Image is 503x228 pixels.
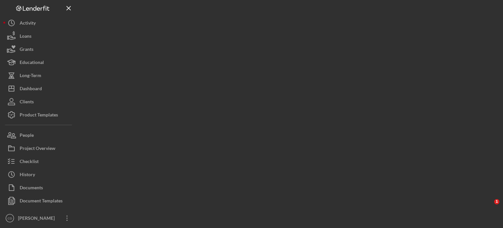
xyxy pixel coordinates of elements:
span: 1 [494,199,499,204]
div: Document Templates [20,194,63,209]
div: Dashboard [20,82,42,97]
div: Loans [20,30,31,44]
button: History [3,168,75,181]
button: Clients [3,95,75,108]
div: Clients [20,95,34,110]
div: Checklist [20,155,39,170]
button: CD[PERSON_NAME] [3,212,75,225]
div: Documents [20,181,43,196]
div: Project Overview [20,142,55,156]
div: Long-Term [20,69,41,84]
div: Product Templates [20,108,58,123]
button: Loans [3,30,75,43]
button: Grants [3,43,75,56]
button: Checklist [3,155,75,168]
iframe: Intercom live chat [481,199,496,215]
button: Product Templates [3,108,75,121]
button: People [3,129,75,142]
div: Grants [20,43,33,57]
text: CD [8,217,12,220]
button: Activity [3,16,75,30]
div: [PERSON_NAME] [16,212,59,226]
div: History [20,168,35,183]
button: Educational [3,56,75,69]
div: Educational [20,56,44,71]
button: Documents [3,181,75,194]
div: People [20,129,34,143]
button: Long-Term [3,69,75,82]
button: Project Overview [3,142,75,155]
button: Dashboard [3,82,75,95]
button: Document Templates [3,194,75,207]
div: Activity [20,16,36,31]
